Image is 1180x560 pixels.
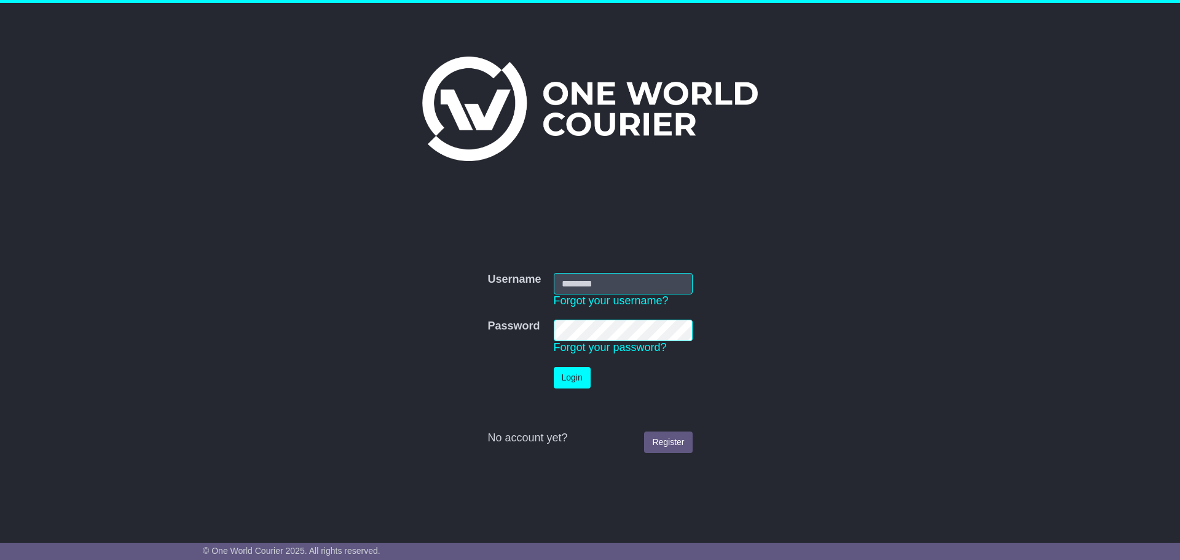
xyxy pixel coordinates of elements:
a: Register [644,432,692,453]
label: Password [487,320,540,333]
span: © One World Courier 2025. All rights reserved. [203,546,380,556]
a: Forgot your password? [554,341,667,353]
label: Username [487,273,541,286]
a: Forgot your username? [554,294,669,307]
img: One World [422,57,758,161]
button: Login [554,367,591,388]
div: No account yet? [487,432,692,445]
